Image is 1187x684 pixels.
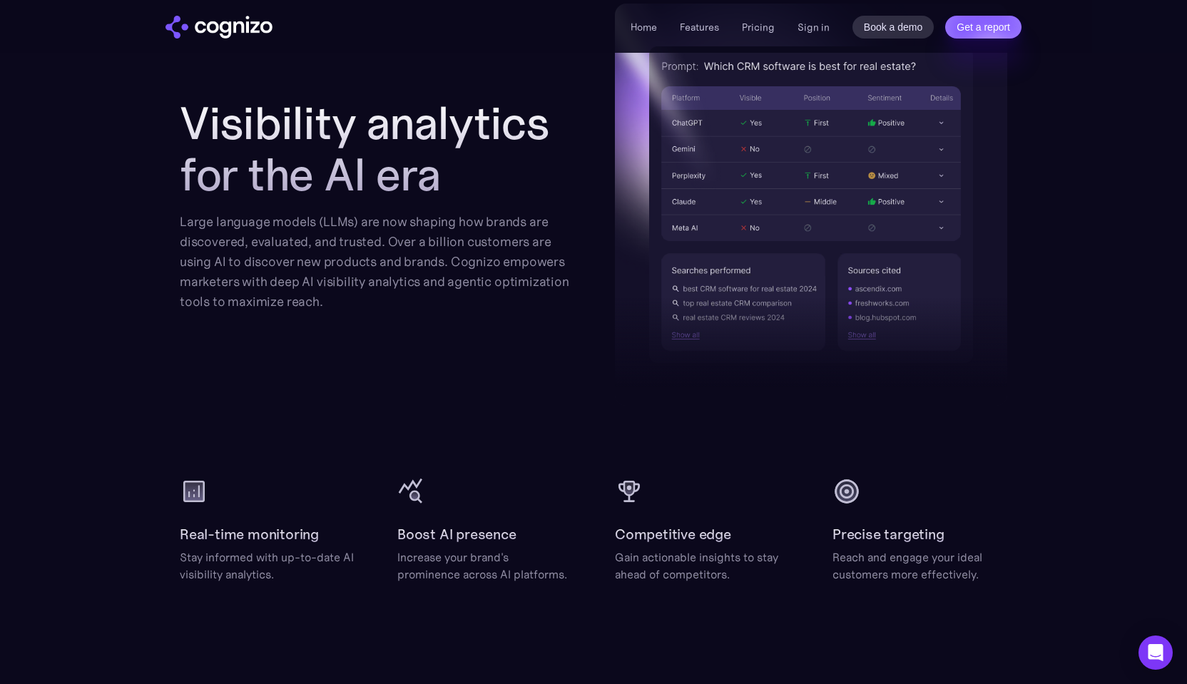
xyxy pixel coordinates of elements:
[180,212,572,312] div: Large language models (LLMs) are now shaping how brands are discovered, evaluated, and trusted. O...
[397,477,426,506] img: query stats icon
[832,548,1007,583] div: Reach and engage your ideal customers more effectively.
[832,477,861,506] img: target icon
[180,477,208,506] img: analytics icon
[798,19,830,36] a: Sign in
[615,477,643,506] img: cup icon
[680,21,719,34] a: Features
[180,98,572,200] h2: Visibility analytics for the AI era
[852,16,934,39] a: Book a demo
[742,21,775,34] a: Pricing
[615,523,731,546] h2: Competitive edge
[945,16,1022,39] a: Get a report
[615,548,790,583] div: Gain actionable insights to stay ahead of competitors.
[832,523,944,546] h2: Precise targeting
[180,523,319,546] h2: Real-time monitoring
[397,548,572,583] div: Increase your brand's prominence across AI platforms.
[165,16,272,39] a: home
[180,548,355,583] div: Stay informed with up-to-date AI visibility analytics.
[397,523,516,546] h2: Boost AI presence
[1138,635,1173,670] div: Open Intercom Messenger
[165,16,272,39] img: cognizo logo
[631,21,657,34] a: Home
